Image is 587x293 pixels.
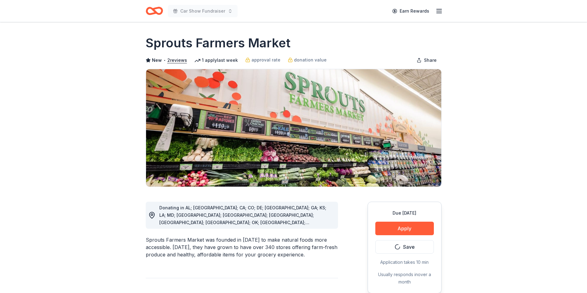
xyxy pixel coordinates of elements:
div: Usually responds in over a month [375,271,434,286]
span: donation value [294,56,327,64]
h1: Sprouts Farmers Market [146,34,291,52]
button: Share [412,54,442,66]
div: Application takes 10 min [375,259,434,266]
span: Car Show Fundraiser [180,7,225,15]
div: 1 apply last week [194,57,238,64]
div: Due [DATE] [375,209,434,217]
button: 2reviews [167,57,187,64]
button: Car Show Fundraiser [168,5,238,17]
a: approval rate [245,56,280,64]
span: approval rate [251,56,280,64]
a: Earn Rewards [389,6,433,17]
a: donation value [288,56,327,64]
span: Donating in AL; [GEOGRAPHIC_DATA]; CA; CO; DE; [GEOGRAPHIC_DATA]; GA; KS; LA; MD; [GEOGRAPHIC_DAT... [159,205,326,240]
div: Sprouts Farmers Market was founded in [DATE] to make natural foods more accessible. [DATE], they ... [146,236,338,258]
button: Apply [375,222,434,235]
span: New [152,57,162,64]
img: Image for Sprouts Farmers Market [146,69,441,187]
span: • [163,58,165,63]
a: Home [146,4,163,18]
span: Share [424,57,437,64]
